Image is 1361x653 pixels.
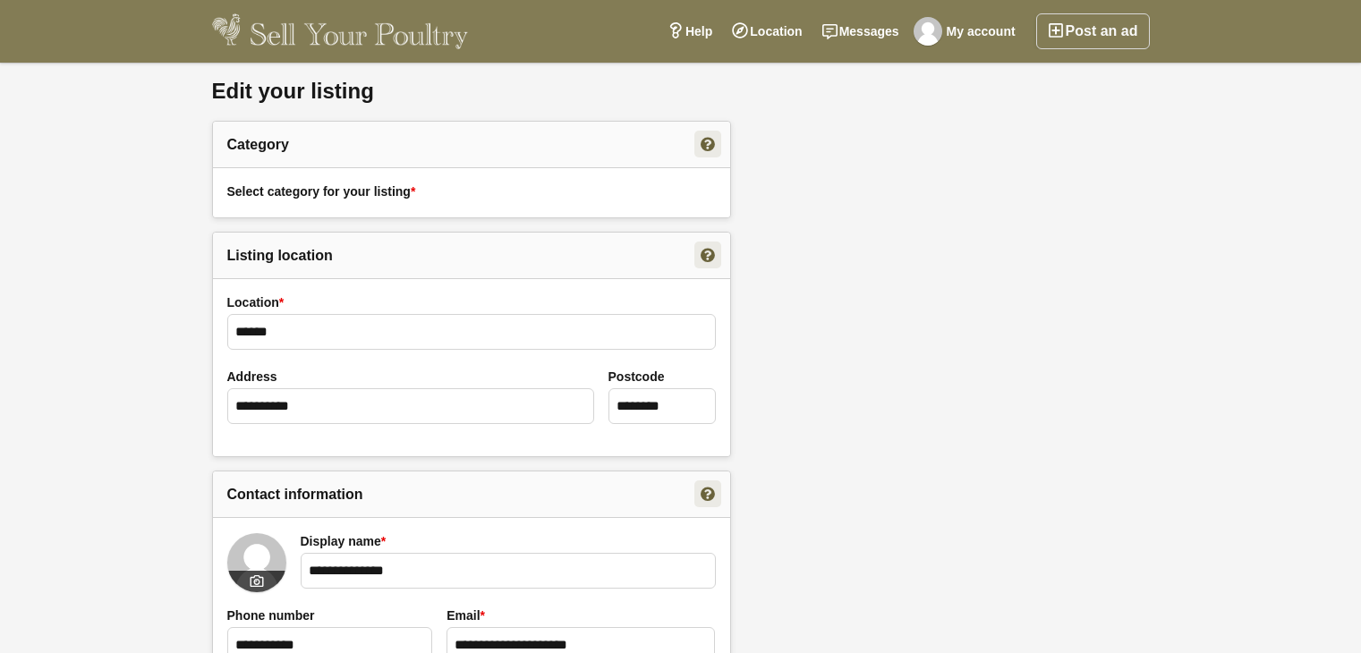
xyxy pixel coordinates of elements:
h1: Edit your listing [212,79,731,105]
a: Post an ad [1036,13,1150,49]
label: Location [227,293,285,312]
h2: Category [213,122,730,167]
img: Sell Your Poultry [212,13,469,49]
label: Display name [301,532,716,551]
label: Phone number [227,606,433,625]
img: Lowri Williams [227,533,286,592]
a: Help [658,13,722,49]
label: Select category for your listing [227,182,716,201]
a: Location [722,13,812,49]
a: My account [909,13,1025,49]
label: Address [227,368,594,386]
a: Messages [812,13,909,49]
label: Email [447,606,715,625]
h2: Contact information [213,471,730,517]
h2: Listing location [213,233,730,278]
img: Lowri Williams [914,17,942,46]
label: Postcode [608,368,716,386]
